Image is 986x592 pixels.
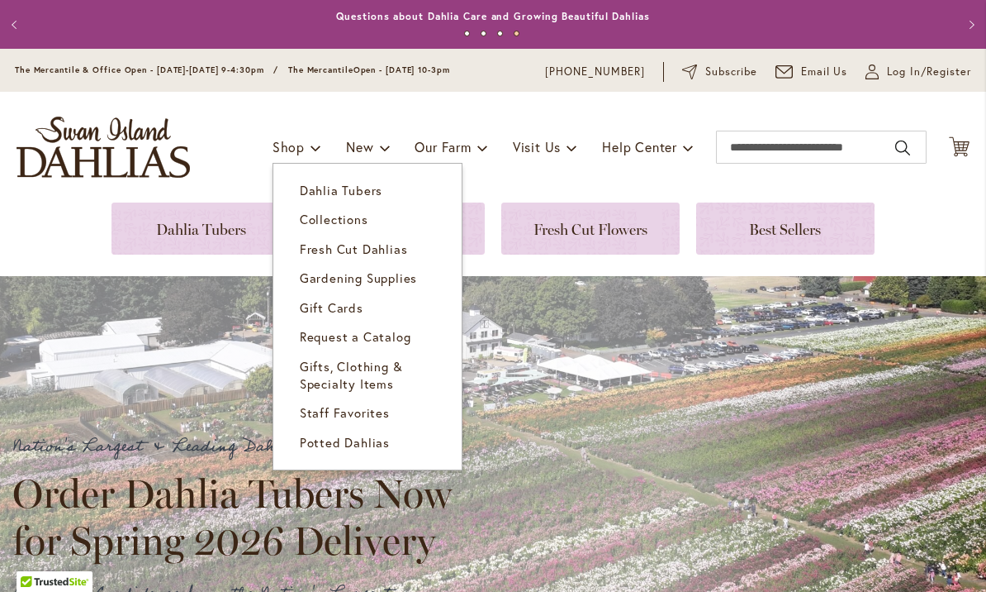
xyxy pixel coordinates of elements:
button: 2 of 4 [481,31,486,36]
span: Staff Favorites [300,404,390,421]
button: 1 of 4 [464,31,470,36]
button: 4 of 4 [514,31,519,36]
span: Collections [300,211,368,227]
span: Open - [DATE] 10-3pm [353,64,450,75]
span: Subscribe [705,64,757,80]
a: store logo [17,117,190,178]
a: Log In/Register [865,64,971,80]
span: Our Farm [415,138,471,155]
h2: Order Dahlia Tubers Now for Spring 2026 Delivery [12,470,467,563]
a: [PHONE_NUMBER] [545,64,645,80]
span: Log In/Register [887,64,971,80]
button: 3 of 4 [497,31,503,36]
span: Gifts, Clothing & Specialty Items [300,358,403,392]
a: Subscribe [682,64,757,80]
span: Dahlia Tubers [300,182,382,198]
span: Fresh Cut Dahlias [300,241,408,257]
p: Nation's Largest & Leading Dahlia Grower [12,433,467,461]
span: Gardening Supplies [300,270,417,286]
a: Email Us [775,64,848,80]
span: Help Center [602,138,677,155]
span: Potted Dahlias [300,434,390,451]
a: Questions about Dahlia Care and Growing Beautiful Dahlias [336,10,649,22]
span: Email Us [801,64,848,80]
button: Next [953,8,986,41]
a: Gift Cards [273,294,462,322]
span: New [346,138,373,155]
span: Shop [273,138,305,155]
span: Request a Catalog [300,328,411,345]
span: Visit Us [513,138,561,155]
span: The Mercantile & Office Open - [DATE]-[DATE] 9-4:30pm / The Mercantile [15,64,353,75]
